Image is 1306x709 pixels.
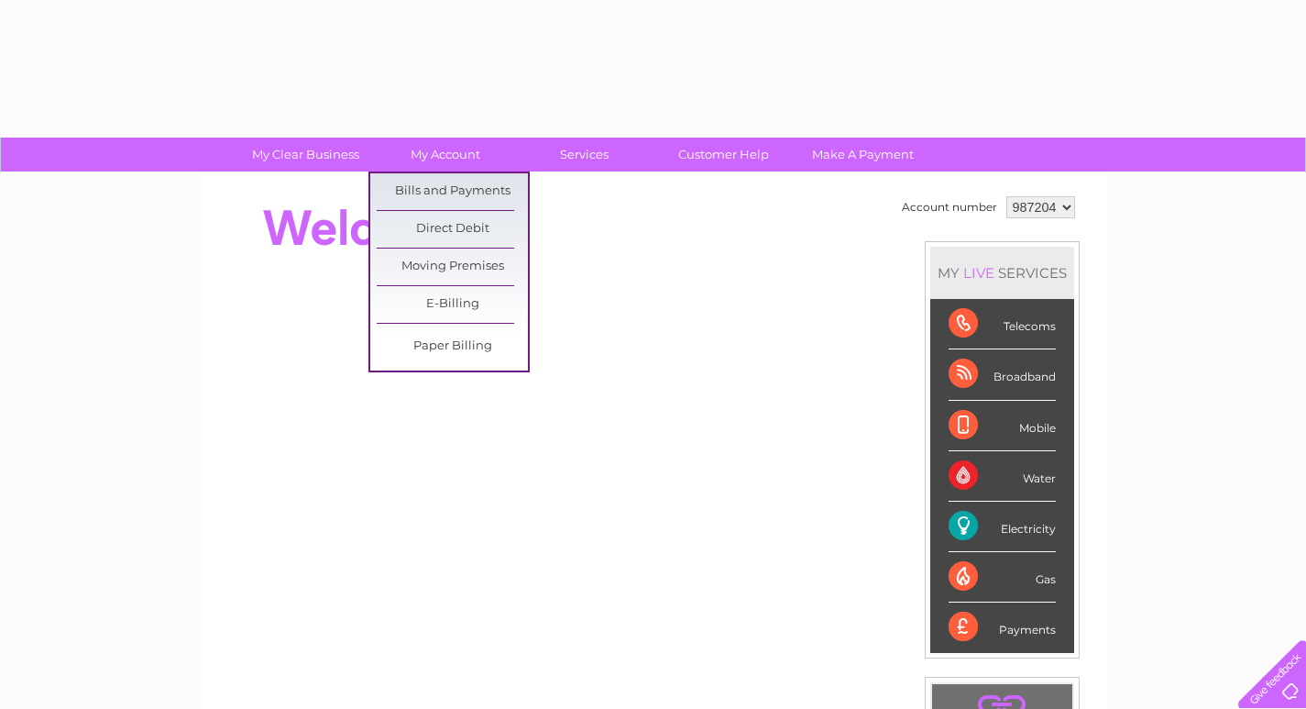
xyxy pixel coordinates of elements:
[897,192,1002,223] td: Account number
[949,502,1056,552] div: Electricity
[787,138,938,172] a: Make A Payment
[377,249,528,285] a: Moving Premises
[949,401,1056,451] div: Mobile
[377,211,528,248] a: Direct Debit
[949,451,1056,502] div: Water
[949,349,1056,400] div: Broadband
[960,264,998,282] div: LIVE
[949,552,1056,603] div: Gas
[949,299,1056,349] div: Telecoms
[509,138,660,172] a: Services
[648,138,799,172] a: Customer Help
[377,173,528,210] a: Bills and Payments
[377,286,528,323] a: E-Billing
[930,247,1074,299] div: MY SERVICES
[949,603,1056,652] div: Payments
[377,328,528,365] a: Paper Billing
[369,138,521,172] a: My Account
[230,138,381,172] a: My Clear Business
